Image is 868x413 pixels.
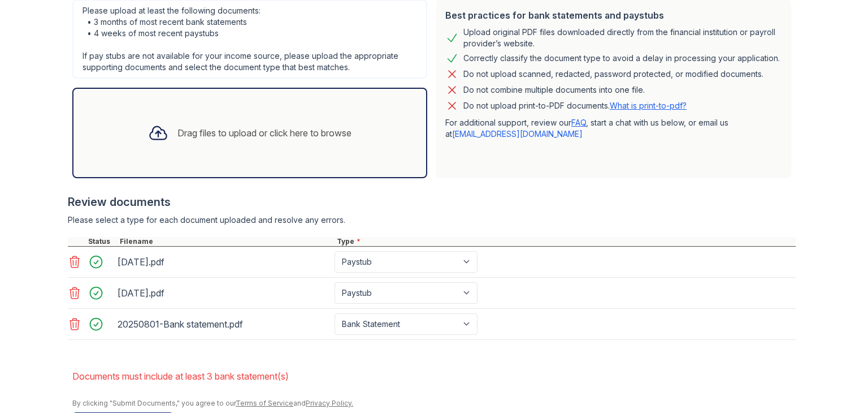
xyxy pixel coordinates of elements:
div: By clicking "Submit Documents," you agree to our and [72,399,796,408]
p: Do not upload print-to-PDF documents. [463,100,687,111]
a: Terms of Service [236,399,293,407]
div: Best practices for bank statements and paystubs [445,8,782,22]
div: Type [335,237,796,246]
a: [EMAIL_ADDRESS][DOMAIN_NAME] [452,129,583,139]
div: Please select a type for each document uploaded and resolve any errors. [68,214,796,226]
div: Upload original PDF files downloaded directly from the financial institution or payroll provider’... [463,27,782,49]
li: Documents must include at least 3 bank statement(s) [72,365,796,388]
div: Filename [118,237,335,246]
div: Drag files to upload or click here to browse [177,126,351,140]
div: [DATE].pdf [118,284,330,302]
a: What is print-to-pdf? [610,101,687,110]
a: Privacy Policy. [306,399,353,407]
div: [DATE].pdf [118,253,330,271]
a: FAQ [571,118,586,127]
div: Correctly classify the document type to avoid a delay in processing your application. [463,51,780,65]
div: Review documents [68,194,796,210]
div: Do not upload scanned, redacted, password protected, or modified documents. [463,67,763,81]
div: 20250801-Bank statement.pdf [118,315,330,333]
div: Status [86,237,118,246]
div: Do not combine multiple documents into one file. [463,83,645,97]
p: For additional support, review our , start a chat with us below, or email us at [445,117,782,140]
